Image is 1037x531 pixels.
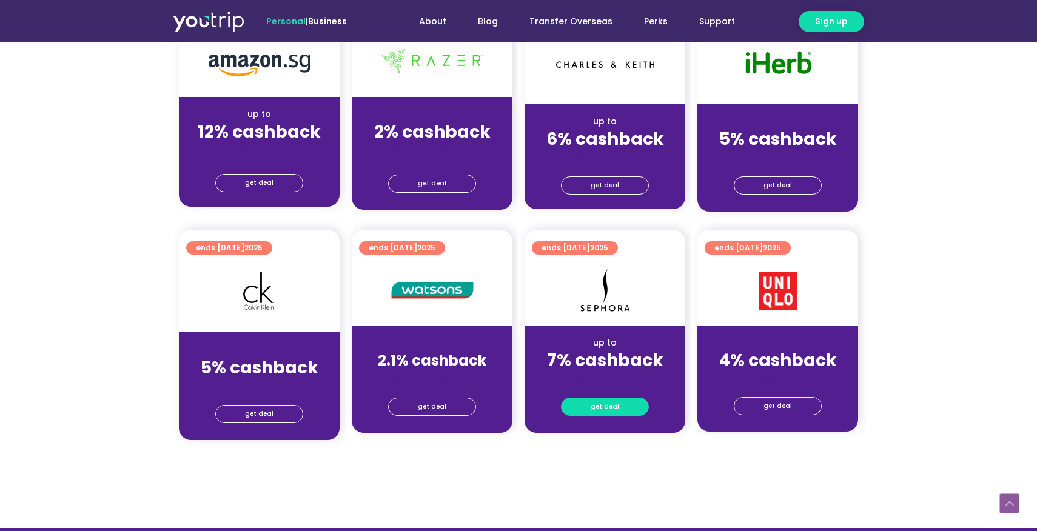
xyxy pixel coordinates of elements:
[719,127,837,151] strong: 5% cashback
[763,242,781,253] span: 2025
[359,241,445,255] a: ends [DATE]2025
[189,143,330,156] div: (for stays only)
[547,349,663,372] strong: 7% cashback
[591,398,619,415] span: get deal
[244,242,263,253] span: 2025
[514,10,628,33] a: Transfer Overseas
[590,242,608,253] span: 2025
[374,120,491,144] strong: 2% cashback
[719,349,837,372] strong: 4% cashback
[628,10,683,33] a: Perks
[534,336,676,349] div: up to
[186,241,272,255] a: ends [DATE]2025
[707,336,848,349] div: up to
[196,241,263,255] span: ends [DATE]
[189,379,330,392] div: (for stays only)
[591,177,619,194] span: get deal
[245,175,274,192] span: get deal
[546,127,664,151] strong: 6% cashback
[462,10,514,33] a: Blog
[378,350,486,370] strong: 2.1% cashback
[561,398,649,416] a: get deal
[369,241,435,255] span: ends [DATE]
[707,372,848,384] div: (for stays only)
[534,150,676,163] div: (for stays only)
[417,242,435,253] span: 2025
[763,398,792,415] span: get deal
[361,143,503,156] div: (for stays only)
[561,176,649,195] a: get deal
[361,336,503,349] div: up to
[418,175,446,192] span: get deal
[705,241,791,255] a: ends [DATE]2025
[707,150,848,163] div: (for stays only)
[380,10,751,33] nav: Menu
[734,176,822,195] a: get deal
[266,15,347,27] span: |
[683,10,751,33] a: Support
[308,15,347,27] a: Business
[266,15,306,27] span: Personal
[418,398,446,415] span: get deal
[361,108,503,121] div: up to
[245,406,274,422] span: get deal
[201,356,318,379] strong: 5% cashback
[815,15,848,28] span: Sign up
[532,241,618,255] a: ends [DATE]2025
[707,115,848,128] div: up to
[215,174,303,192] a: get deal
[763,177,792,194] span: get deal
[534,115,676,128] div: up to
[361,372,503,384] div: (for stays only)
[198,120,321,144] strong: 12% cashback
[189,108,330,121] div: up to
[542,241,608,255] span: ends [DATE]
[215,405,303,423] a: get deal
[189,344,330,356] div: up to
[534,372,676,384] div: (for stays only)
[799,11,864,32] a: Sign up
[388,398,476,416] a: get deal
[734,397,822,415] a: get deal
[388,175,476,193] a: get deal
[714,241,781,255] span: ends [DATE]
[403,10,462,33] a: About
